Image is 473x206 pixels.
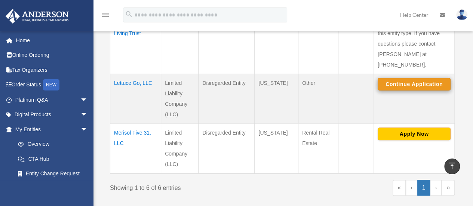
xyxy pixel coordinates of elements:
[10,151,95,166] a: CTA Hub
[101,10,110,19] i: menu
[3,9,71,24] img: Anderson Advisors Platinum Portal
[393,180,406,196] a: First
[5,48,99,63] a: Online Ordering
[110,13,161,74] td: [PERSON_NAME] Living Trust
[161,123,199,173] td: Limited Liability Company (LLC)
[199,123,255,173] td: Disregarded Entity
[298,74,338,123] td: Other
[5,62,99,77] a: Tax Organizers
[298,123,338,173] td: Rental Real Estate
[5,33,99,48] a: Home
[199,74,255,123] td: Disregarded Entity
[10,166,95,181] a: Entity Change Request
[456,9,467,20] img: User Pic
[374,13,454,74] td: Newtek Bank does not support this entity type. If you have questions please contact [PERSON_NAME]...
[444,159,460,174] a: vertical_align_top
[5,107,99,122] a: Digital Productsarrow_drop_down
[125,10,133,18] i: search
[101,13,110,19] a: menu
[80,92,95,108] span: arrow_drop_down
[80,122,95,137] span: arrow_drop_down
[448,162,457,170] i: vertical_align_top
[110,123,161,173] td: Merisol Five 31, LLC
[378,78,451,90] button: Continue Application
[10,137,92,152] a: Overview
[255,74,298,123] td: [US_STATE]
[80,107,95,123] span: arrow_drop_down
[5,92,99,107] a: Platinum Q&Aarrow_drop_down
[110,74,161,123] td: Lettuce Go, LLC
[5,122,95,137] a: My Entitiesarrow_drop_down
[161,74,199,123] td: Limited Liability Company (LLC)
[378,127,451,140] button: Apply Now
[255,123,298,173] td: [US_STATE]
[110,180,277,193] div: Showing 1 to 6 of 6 entries
[43,79,59,90] div: NEW
[5,77,99,93] a: Order StatusNEW
[161,13,199,74] td: Living Trust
